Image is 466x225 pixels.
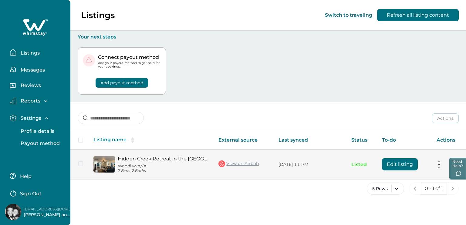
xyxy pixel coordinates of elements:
button: Payout method [14,137,70,149]
img: propertyImage_Hidden Creek Retreat in the Blue Ridge Mountains [93,156,115,173]
p: [PERSON_NAME] and [PERSON_NAME] [24,212,72,218]
p: Help [18,173,32,180]
button: Actions [432,113,459,123]
div: Settings [10,125,66,149]
button: previous page [409,183,421,195]
button: 0 - 1 of 1 [421,183,447,195]
p: Payout method [19,140,60,146]
p: Reviews [19,82,41,89]
button: Refresh all listing content [377,9,459,21]
button: Listings [10,46,66,59]
button: Reports [10,98,66,104]
th: Status [346,131,377,149]
button: Help [10,170,63,182]
p: Connect payout method [98,54,161,60]
th: Actions [432,131,466,149]
p: Settings [19,115,41,121]
th: Listing name [89,131,214,149]
button: Sign Out [10,187,63,199]
button: Messages [10,63,66,76]
th: External source [214,131,274,149]
th: To-do [377,131,432,149]
th: Last synced [274,131,346,149]
p: 7 Beds, 2 Baths [118,169,209,173]
button: Switch to traveling [325,12,372,18]
button: Profile details [14,125,70,137]
button: Edit listing [382,158,418,170]
p: Listed [351,162,373,168]
button: 5 Rows [367,183,404,195]
p: Sign Out [20,191,42,197]
p: Profile details [19,128,54,134]
p: Listings [81,10,115,20]
p: [EMAIL_ADDRESS][DOMAIN_NAME] [24,206,72,212]
p: Messages [19,67,45,73]
a: Hidden Creek Retreat in the [GEOGRAPHIC_DATA] [118,156,209,162]
button: Settings [10,115,66,122]
p: Add your payout method to get paid for your bookings. [98,61,161,69]
a: View on Airbnb [218,160,259,168]
button: next page [447,183,459,195]
img: Whimstay Host [5,204,21,220]
p: Your next steps [78,34,459,40]
button: sorting [127,137,139,143]
button: Reviews [10,80,66,92]
p: Reports [19,98,40,104]
p: [DATE] 11 PM [279,162,342,168]
p: Woodlawn, VA [118,163,209,169]
p: Listings [19,50,40,56]
p: 0 - 1 of 1 [425,186,443,192]
button: Add payout method [96,78,148,88]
